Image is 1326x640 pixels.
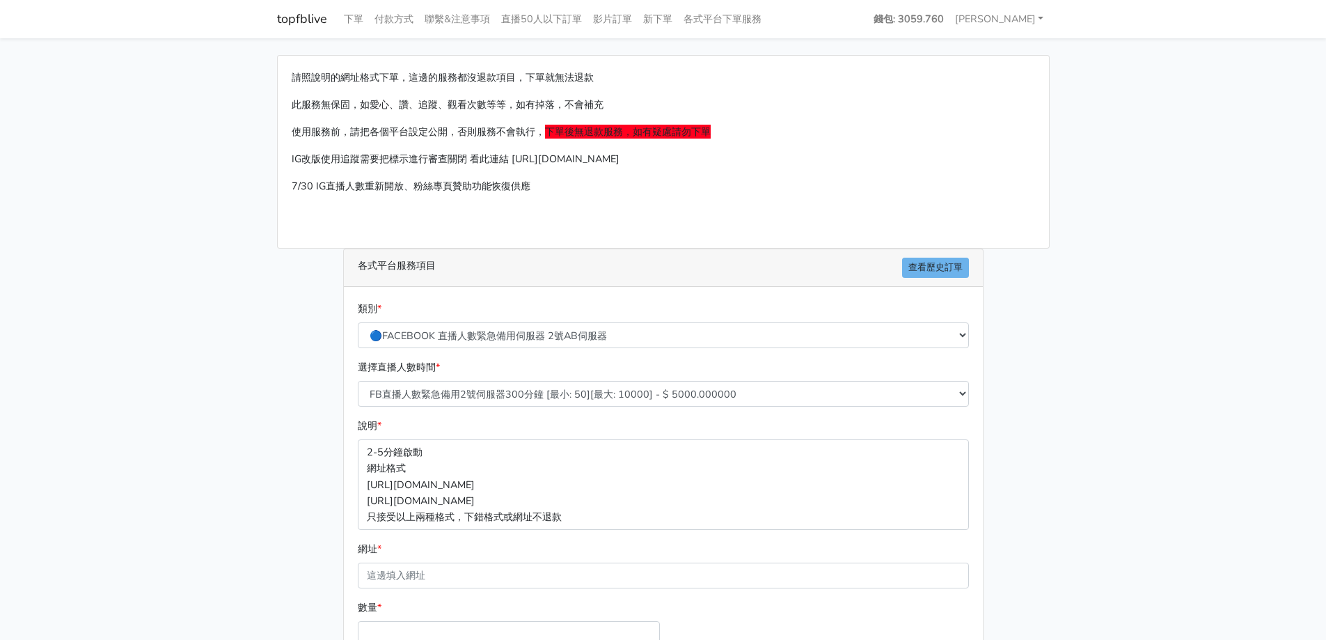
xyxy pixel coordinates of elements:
[358,600,381,616] label: 數量
[678,6,767,33] a: 各式平台下單服務
[358,563,969,588] input: 這邊填入網址
[292,124,1035,140] p: 使用服務前，請把各個平台設定公開，否則服務不會執行，
[587,6,638,33] a: 影片訂單
[358,541,381,557] label: 網址
[338,6,369,33] a: 下單
[292,97,1035,113] p: 此服務無保固，如愛心、讚、追蹤、觀看次數等等，如有掉落，不會補充
[369,6,419,33] a: 付款方式
[545,125,711,139] span: 下單後無退款服務，如有疑慮請勿下單
[902,258,969,278] a: 查看歷史訂單
[358,301,381,317] label: 類別
[868,6,949,33] a: 錢包: 3059.760
[292,151,1035,167] p: IG改版使用追蹤需要把標示進行審查關閉 看此連結 [URL][DOMAIN_NAME]
[292,178,1035,194] p: 7/30 IG直播人數重新開放、粉絲專頁贊助功能恢復供應
[419,6,496,33] a: 聯繫&注意事項
[638,6,678,33] a: 新下單
[874,12,944,26] strong: 錢包: 3059.760
[344,249,983,287] div: 各式平台服務項目
[277,6,327,33] a: topfblive
[949,6,1050,33] a: [PERSON_NAME]
[358,439,969,529] p: 2-5分鐘啟動 網址格式 [URL][DOMAIN_NAME] [URL][DOMAIN_NAME] 只接受以上兩種格式，下錯格式或網址不退款
[358,418,381,434] label: 說明
[358,359,440,375] label: 選擇直播人數時間
[496,6,587,33] a: 直播50人以下訂單
[292,70,1035,86] p: 請照說明的網址格式下單，這邊的服務都沒退款項目，下單就無法退款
